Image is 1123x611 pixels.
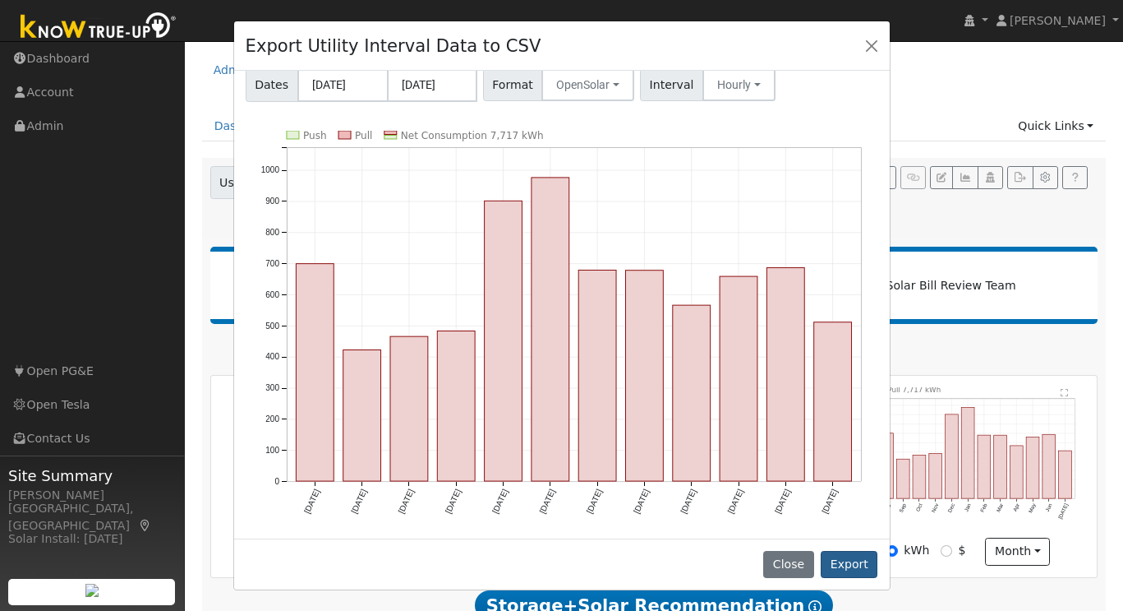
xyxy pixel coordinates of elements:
[343,350,380,482] rect: onclick=""
[578,270,616,481] rect: onclick=""
[585,488,604,515] text: [DATE]
[401,130,544,141] text: Net Consumption 7,717 kWh
[246,68,298,102] span: Dates
[626,271,664,482] rect: onclick=""
[541,68,634,101] button: OpenSolar
[265,446,279,455] text: 100
[640,68,703,101] span: Interval
[265,322,279,331] text: 500
[265,290,279,299] text: 600
[726,488,745,515] text: [DATE]
[702,68,776,101] button: Hourly
[265,383,279,392] text: 300
[821,551,877,579] button: Export
[485,201,522,481] rect: onclick=""
[673,305,711,481] rect: onclick=""
[246,33,541,59] h4: Export Utility Interval Data to CSV
[265,228,279,237] text: 800
[260,165,279,174] text: 1000
[767,268,805,482] rect: onclick=""
[860,34,883,57] button: Close
[349,488,368,515] text: [DATE]
[483,68,543,101] span: Format
[814,322,852,482] rect: onclick=""
[632,488,651,515] text: [DATE]
[265,259,279,268] text: 700
[274,477,279,486] text: 0
[444,488,463,515] text: [DATE]
[355,130,372,141] text: Pull
[490,488,509,515] text: [DATE]
[679,488,698,515] text: [DATE]
[532,178,569,482] rect: onclick=""
[763,551,813,579] button: Close
[437,331,475,482] rect: onclick=""
[390,336,428,481] rect: onclick=""
[265,414,279,424] text: 200
[537,488,556,515] text: [DATE]
[720,276,757,481] rect: onclick=""
[773,488,792,515] text: [DATE]
[303,130,327,141] text: Push
[302,488,321,515] text: [DATE]
[821,488,840,515] text: [DATE]
[396,488,415,515] text: [DATE]
[296,264,334,482] rect: onclick=""
[265,352,279,361] text: 400
[265,197,279,206] text: 900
